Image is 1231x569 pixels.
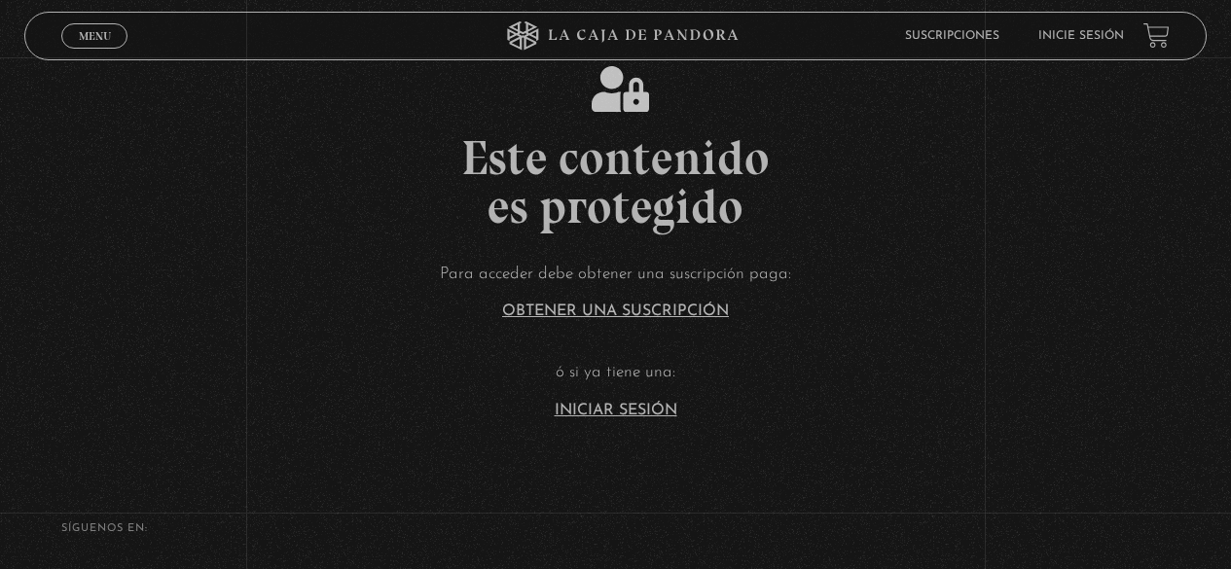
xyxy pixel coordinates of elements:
[905,30,999,42] a: Suscripciones
[1038,30,1124,42] a: Inicie sesión
[555,403,677,418] a: Iniciar Sesión
[1143,22,1170,49] a: View your shopping cart
[61,523,1170,534] h4: SÍguenos en:
[72,46,118,59] span: Cerrar
[502,303,729,319] a: Obtener una suscripción
[79,30,111,42] span: Menu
